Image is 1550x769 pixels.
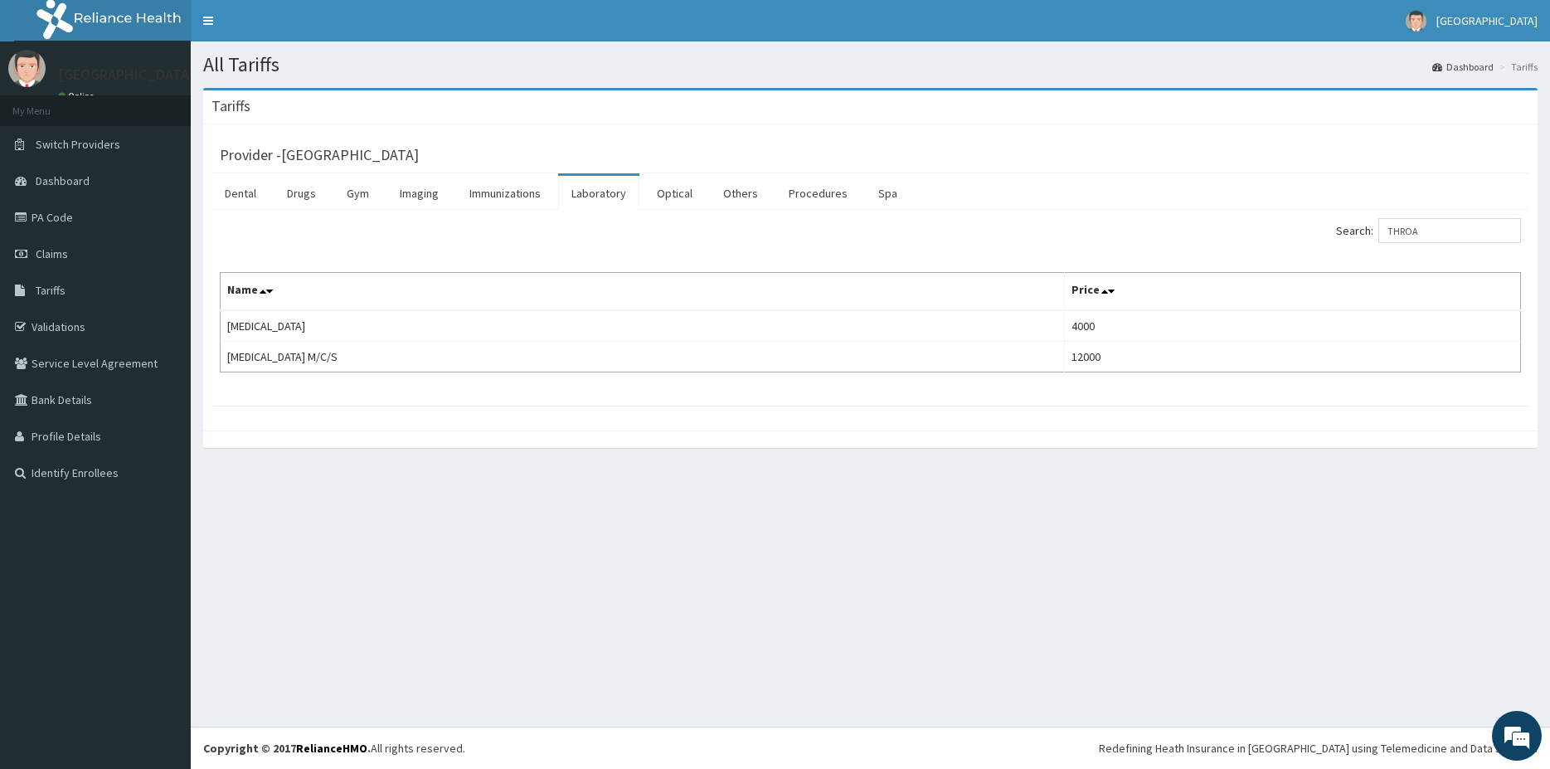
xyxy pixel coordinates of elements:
a: Laboratory [558,176,639,211]
p: [GEOGRAPHIC_DATA] [58,67,195,82]
a: RelianceHMO [296,741,367,756]
h1: All Tariffs [203,54,1538,75]
a: Optical [644,176,706,211]
a: Dental [211,176,270,211]
td: [MEDICAL_DATA] [221,310,1065,342]
label: Search: [1336,218,1521,243]
a: Immunizations [456,176,554,211]
th: Price [1065,273,1521,311]
img: User Image [8,50,46,87]
strong: Copyright © 2017 . [203,741,371,756]
a: Gym [333,176,382,211]
td: 4000 [1065,310,1521,342]
li: Tariffs [1495,60,1538,74]
h3: Tariffs [211,99,250,114]
td: 12000 [1065,342,1521,372]
a: Others [710,176,771,211]
footer: All rights reserved. [191,727,1550,769]
td: [MEDICAL_DATA] M/C/S [221,342,1065,372]
a: Spa [865,176,911,211]
a: Drugs [274,176,329,211]
img: User Image [1406,11,1426,32]
span: Tariffs [36,283,66,298]
span: Claims [36,246,68,261]
span: Switch Providers [36,137,120,152]
a: Imaging [386,176,452,211]
th: Name [221,273,1065,311]
input: Search: [1378,218,1521,243]
a: Online [58,90,98,102]
span: Dashboard [36,173,90,188]
div: Redefining Heath Insurance in [GEOGRAPHIC_DATA] using Telemedicine and Data Science! [1099,740,1538,757]
h3: Provider - [GEOGRAPHIC_DATA] [220,148,419,163]
a: Procedures [775,176,861,211]
span: [GEOGRAPHIC_DATA] [1436,13,1538,28]
a: Dashboard [1432,60,1494,74]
